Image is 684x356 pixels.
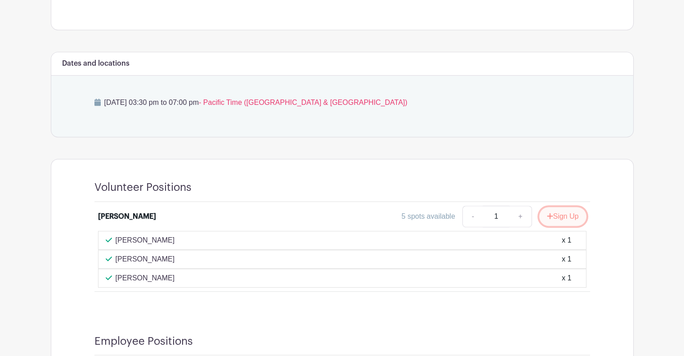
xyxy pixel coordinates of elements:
span: - Pacific Time ([GEOGRAPHIC_DATA] & [GEOGRAPHIC_DATA]) [199,99,407,106]
h4: Volunteer Positions [94,181,192,194]
button: Sign Up [539,207,586,226]
div: 5 spots available [402,211,455,222]
div: x 1 [562,254,571,265]
p: [DATE] 03:30 pm to 07:00 pm [94,97,590,108]
h6: Dates and locations [62,59,130,68]
p: [PERSON_NAME] [116,273,175,284]
div: x 1 [562,273,571,284]
div: [PERSON_NAME] [98,211,156,222]
a: + [509,206,532,227]
div: x 1 [562,235,571,246]
p: [PERSON_NAME] [116,235,175,246]
a: - [462,206,483,227]
p: [PERSON_NAME] [116,254,175,265]
h4: Employee Positions [94,335,193,348]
